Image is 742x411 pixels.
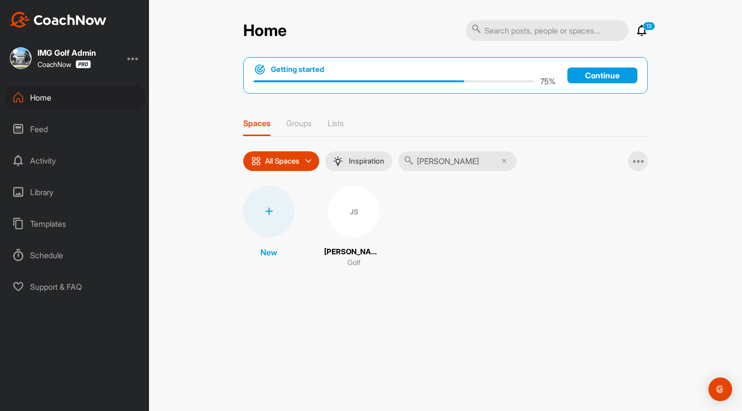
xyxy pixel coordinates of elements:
div: Activity [5,148,145,173]
p: Spaces [243,118,270,128]
input: Search posts, people or spaces... [466,20,629,41]
p: [PERSON_NAME] [PERSON_NAME] [324,246,383,258]
p: Golf [347,257,361,269]
div: Feed [5,117,145,141]
img: menuIcon [333,156,343,166]
img: CoachNow Pro [75,60,91,68]
div: Home [5,85,145,110]
p: New [260,246,277,258]
input: Search... [398,151,517,171]
p: 75 % [540,75,556,87]
div: IMG Golf Admin [37,49,96,57]
div: Templates [5,211,145,236]
h2: Home [243,21,287,40]
h1: Getting started [271,64,324,75]
p: 13 [643,22,655,31]
div: CoachNow [37,60,91,68]
div: Library [5,180,145,205]
div: Open Intercom Messenger [708,377,732,401]
img: square_e24ab7e1e8666c6ba6e3f1b6a9a0c7eb.jpg [10,47,32,69]
p: Inspiration [349,157,384,165]
div: JS [328,186,379,237]
img: icon [251,156,261,166]
div: Schedule [5,243,145,268]
p: Groups [286,118,312,128]
a: JS[PERSON_NAME] [PERSON_NAME]Golf [324,186,383,269]
div: Support & FAQ [5,274,145,299]
img: CoachNow [10,12,107,28]
p: All Spaces [265,157,299,165]
img: bullseye [254,64,266,75]
p: Lists [328,118,344,128]
a: Continue [567,68,637,83]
